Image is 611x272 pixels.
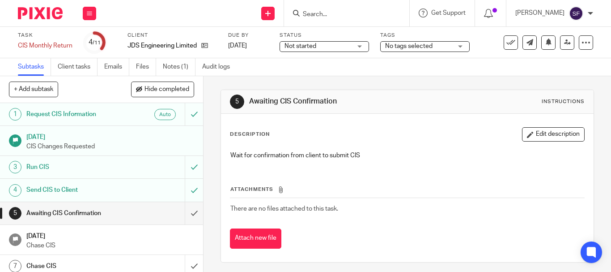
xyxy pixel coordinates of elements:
[26,142,195,151] p: CIS Changes Requested
[89,37,101,47] div: 4
[18,7,63,19] img: Pixie
[26,207,126,220] h1: Awaiting CIS Confirmation
[93,40,101,45] small: /11
[230,151,584,160] p: Wait for confirmation from client to submit CIS
[9,108,21,121] div: 1
[58,58,98,76] a: Client tasks
[154,109,176,120] div: Auto
[230,131,270,138] p: Description
[302,11,382,19] input: Search
[230,187,273,192] span: Attachments
[284,43,316,49] span: Not started
[228,32,268,39] label: Due by
[515,9,564,17] p: [PERSON_NAME]
[127,41,197,50] p: JDS Engineering Limited
[104,58,129,76] a: Emails
[280,32,369,39] label: Status
[18,32,72,39] label: Task
[18,58,51,76] a: Subtasks
[131,82,194,97] button: Hide completed
[18,41,72,50] div: CIS Monthly Return
[9,207,21,220] div: 5
[127,32,217,39] label: Client
[26,130,195,142] h1: [DATE]
[26,229,195,241] h1: [DATE]
[202,58,237,76] a: Audit logs
[26,241,195,250] p: Chase CIS
[136,58,156,76] a: Files
[249,97,426,106] h1: Awaiting CIS Confirmation
[385,43,433,49] span: No tags selected
[431,10,466,16] span: Get Support
[9,161,21,173] div: 3
[230,206,338,212] span: There are no files attached to this task.
[522,127,585,142] button: Edit description
[26,183,126,197] h1: Send CIS to Client
[26,108,126,121] h1: Request CIS Information
[380,32,470,39] label: Tags
[9,184,21,197] div: 4
[228,43,247,49] span: [DATE]
[230,95,244,109] div: 5
[230,229,281,249] button: Attach new file
[144,86,189,93] span: Hide completed
[26,160,126,174] h1: Run CIS
[163,58,195,76] a: Notes (1)
[9,82,58,97] button: + Add subtask
[569,6,583,21] img: svg%3E
[542,98,585,105] div: Instructions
